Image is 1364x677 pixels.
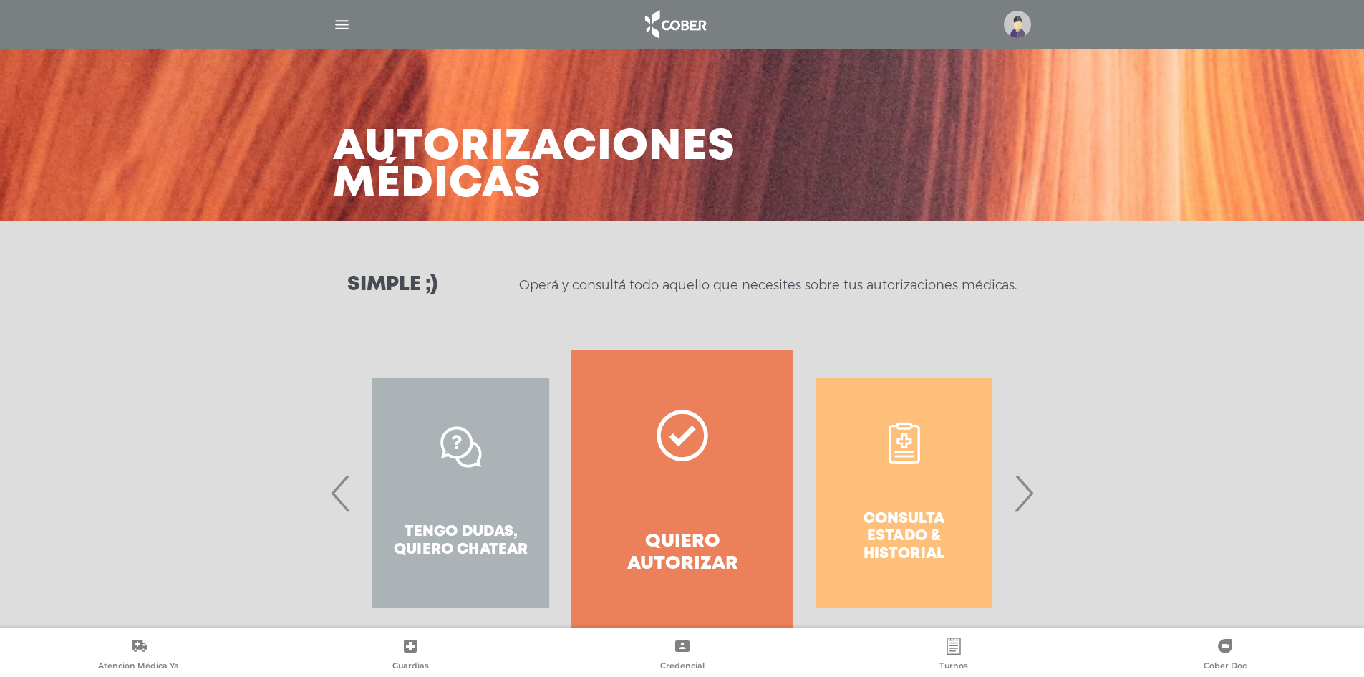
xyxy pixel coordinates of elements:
h3: Simple ;) [347,275,437,295]
a: Cober Doc [1090,638,1361,674]
a: Turnos [818,638,1089,674]
a: Guardias [274,638,546,674]
span: Guardias [392,661,429,673]
a: Credencial [546,638,818,674]
span: Previous [327,454,355,532]
span: Cober Doc [1204,661,1247,673]
a: Quiero autorizar [571,350,793,636]
h4: Quiero autorizar [597,531,767,575]
a: Atención Médica Ya [3,638,274,674]
p: Operá y consultá todo aquello que necesites sobre tus autorizaciones médicas. [519,277,1017,294]
span: Turnos [939,661,968,673]
span: Atención Médica Ya [98,661,179,673]
span: Next [1010,454,1037,532]
img: logo_cober_home-white.png [637,7,712,42]
h3: Autorizaciones médicas [333,129,735,203]
img: profile-placeholder.svg [1004,11,1031,38]
span: Credencial [660,661,705,673]
img: Cober_menu-lines-white.svg [333,16,351,34]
